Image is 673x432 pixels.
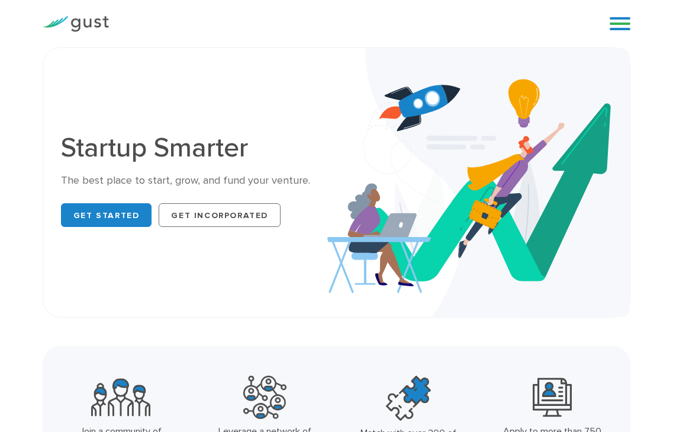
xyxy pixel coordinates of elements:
[61,135,328,162] h1: Startup Smarter
[159,203,281,227] a: Get Incorporated
[243,376,286,419] img: Powerful Partners
[91,376,150,419] img: Community Founders
[327,48,630,317] img: Startup Smarter Hero
[533,376,572,419] img: Leading Angel Investment
[61,174,328,188] div: The best place to start, grow, and fund your venture.
[386,376,431,421] img: Top Accelerators
[43,16,109,32] img: Gust Logo
[61,203,152,227] a: Get Started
